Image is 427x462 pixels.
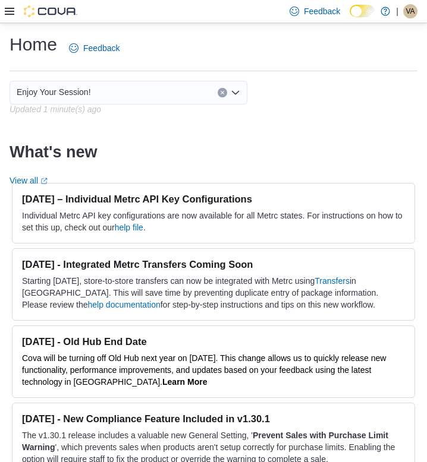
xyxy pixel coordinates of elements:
[218,88,227,97] button: Clear input
[406,4,415,18] span: VA
[162,377,207,387] a: Learn More
[22,353,386,387] span: Cova will be turning off Old Hub next year on [DATE]. This change allows us to quickly release ne...
[22,258,405,270] h3: [DATE] - Integrated Metrc Transfers Coming Soon
[10,105,101,114] p: Updated 1 minute(s) ago
[22,275,405,311] p: Starting [DATE], store-to-store transfers can now be integrated with Metrc using in [GEOGRAPHIC_D...
[40,178,48,185] svg: External link
[64,36,124,60] a: Feedback
[10,143,97,162] h2: What's new
[403,4,417,18] div: Vanessa Ashmead
[10,176,48,185] a: View allExternal link
[22,210,405,233] p: Individual Metrc API key configurations are now available for all Metrc states. For instructions ...
[22,336,405,347] h3: [DATE] - Old Hub End Date
[231,88,240,97] button: Open list of options
[17,85,91,99] span: Enjoy Your Session!
[10,33,57,56] h1: Home
[83,42,120,54] span: Feedback
[24,5,77,17] img: Cova
[22,193,405,205] h3: [DATE] – Individual Metrc API Key Configurations
[88,300,161,309] a: help documentation
[315,276,350,286] a: Transfers
[304,5,340,17] span: Feedback
[396,4,398,18] p: |
[115,223,143,232] a: help file
[22,431,388,452] strong: Prevent Sales with Purchase Limit Warning
[22,413,405,425] h3: [DATE] - New Compliance Feature Included in v1.30.1
[350,5,375,17] input: Dark Mode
